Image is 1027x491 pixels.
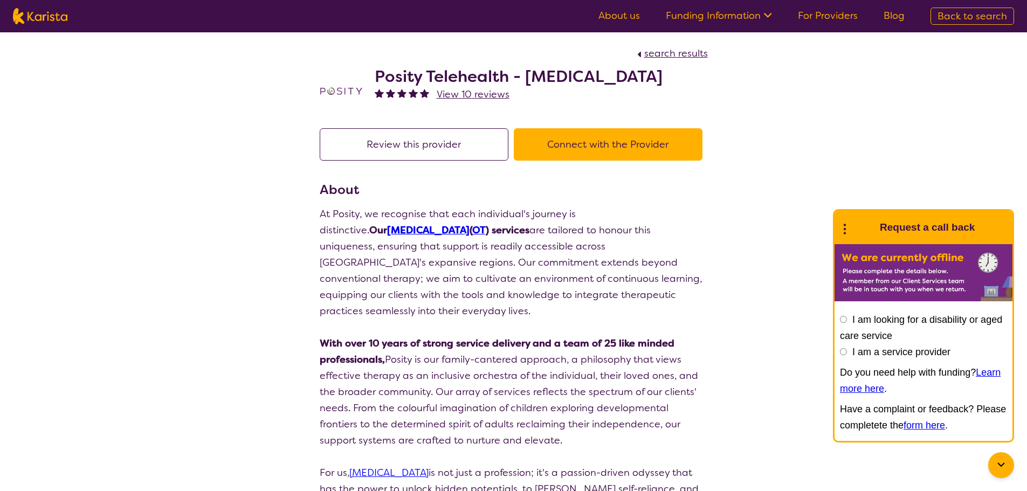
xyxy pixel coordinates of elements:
img: Karista logo [13,8,67,24]
label: I am a service provider [852,347,950,357]
a: [MEDICAL_DATA] [387,224,470,237]
a: search results [635,47,708,60]
a: View 10 reviews [437,86,509,102]
span: search results [644,47,708,60]
span: View 10 reviews [437,88,509,101]
label: I am looking for a disability or aged care service [840,314,1002,341]
strong: Our ( ) services [369,224,529,237]
button: Connect with the Provider [514,128,702,161]
button: Review this provider [320,128,508,161]
a: For Providers [798,9,858,22]
a: Funding Information [666,9,772,22]
img: fullstar [409,88,418,98]
span: Back to search [938,10,1007,23]
p: Have a complaint or feedback? Please completete the . [840,401,1007,433]
h2: Posity Telehealth - [MEDICAL_DATA] [375,67,663,86]
a: Back to search [930,8,1014,25]
img: Karista offline chat form to request call back [835,244,1012,301]
img: fullstar [375,88,384,98]
img: t1bslo80pcylnzwjhndq.png [320,70,363,113]
a: OT [472,224,486,237]
a: About us [598,9,640,22]
a: [MEDICAL_DATA] [349,466,429,479]
a: Review this provider [320,138,514,151]
img: fullstar [420,88,429,98]
strong: With over 10 years of strong service delivery and a team of 25 like minded professionals, [320,337,674,366]
img: Karista [852,217,873,238]
a: Blog [884,9,905,22]
h1: Request a call back [880,219,975,236]
a: form here [904,420,945,431]
a: Connect with the Provider [514,138,708,151]
img: fullstar [386,88,395,98]
h3: About [320,180,708,199]
img: fullstar [397,88,406,98]
p: Do you need help with funding? . [840,364,1007,397]
p: Posity is our family-cantered approach, a philosophy that views effective therapy as an inclusive... [320,335,708,448]
p: At Posity, we recognise that each individual's journey is distinctive. are tailored to honour thi... [320,206,708,319]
